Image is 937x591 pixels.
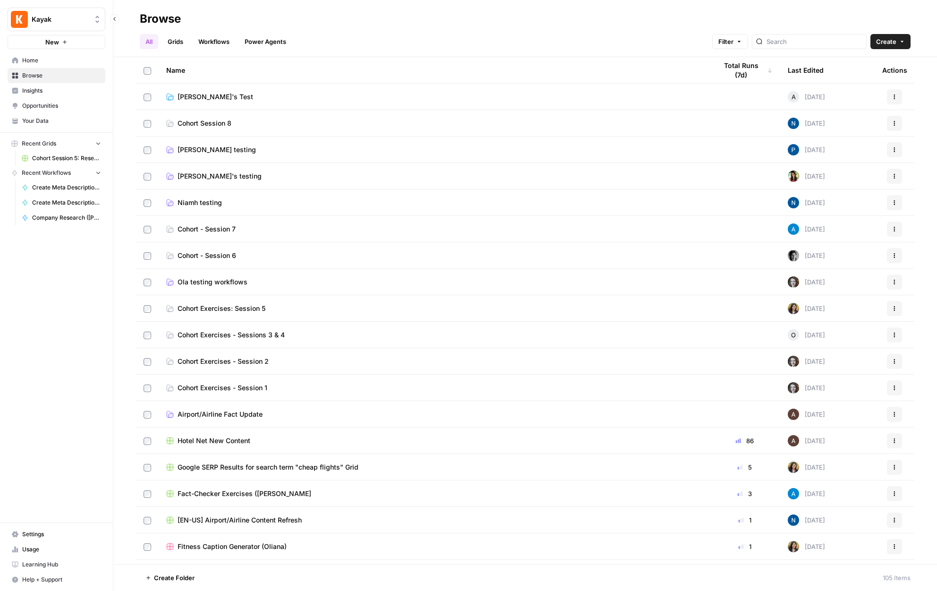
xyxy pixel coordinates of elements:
[8,113,105,128] a: Your Data
[788,303,825,314] div: [DATE]
[166,277,702,287] a: Ola testing workflows
[166,145,702,154] a: [PERSON_NAME] testing
[717,57,773,83] div: Total Runs (7d)
[717,489,773,498] div: 3
[22,139,56,148] span: Recent Grids
[22,545,101,554] span: Usage
[788,250,825,261] div: [DATE]
[8,572,105,587] button: Help + Support
[166,171,702,181] a: [PERSON_NAME]'s testing
[166,489,702,498] a: Fact-Checker Exercises ([PERSON_NAME]
[788,488,799,499] img: o3cqybgnmipr355j8nz4zpq1mc6x
[8,83,105,98] a: Insights
[788,541,799,552] img: re7xpd5lpd6r3te7ued3p9atxw8h
[8,166,105,180] button: Recent Workflows
[717,542,773,551] div: 1
[788,382,825,394] div: [DATE]
[166,410,702,419] a: Airport/Airline Fact Update
[788,144,825,155] div: [DATE]
[45,37,59,47] span: New
[8,557,105,572] a: Learning Hub
[17,151,105,166] a: Cohort Session 5: Research (Anhelina)
[22,71,101,80] span: Browse
[788,435,799,446] img: wtbmvrjo3qvncyiyitl6zoukl9gz
[166,515,702,525] a: [EN-US] Airport/Airline Content Refresh
[791,330,796,340] span: O
[717,463,773,472] div: 5
[788,118,825,129] div: [DATE]
[17,210,105,225] a: Company Research ([PERSON_NAME])
[8,542,105,557] a: Usage
[178,436,250,445] span: Hotel Net New Content
[32,214,101,222] span: Company Research ([PERSON_NAME])
[788,329,825,341] div: [DATE]
[788,118,799,129] img: n7pe0zs00y391qjouxmgrq5783et
[193,34,235,49] a: Workflows
[178,171,262,181] span: [PERSON_NAME]'s testing
[22,530,101,539] span: Settings
[178,119,231,128] span: Cohort Session 8
[717,436,773,445] div: 86
[166,463,702,472] a: Google SERP Results for search term "cheap flights" Grid
[32,154,101,163] span: Cohort Session 5: Research (Anhelina)
[178,145,256,154] span: [PERSON_NAME] testing
[717,515,773,525] div: 1
[166,251,702,260] a: Cohort - Session 6
[712,34,748,49] button: Filter
[788,409,825,420] div: [DATE]
[140,570,200,585] button: Create Folder
[178,304,265,313] span: Cohort Exercises: Session 5
[8,98,105,113] a: Opportunities
[792,92,796,102] span: A
[140,34,158,49] a: All
[8,137,105,151] button: Recent Grids
[788,276,825,288] div: [DATE]
[22,56,101,65] span: Home
[788,171,799,182] img: e4v89f89x2fg3vu1gtqy01mqi6az
[788,197,799,208] img: n7pe0zs00y391qjouxmgrq5783et
[788,541,825,552] div: [DATE]
[788,144,799,155] img: pl7e58t6qlk7gfgh2zr3oyga3gis
[22,86,101,95] span: Insights
[22,102,101,110] span: Opportunities
[788,382,799,394] img: rz7p8tmnmqi1pt4pno23fskyt2v8
[22,575,101,584] span: Help + Support
[178,330,285,340] span: Cohort Exercises - Sessions 3 & 4
[11,11,28,28] img: Kayak Logo
[876,37,896,46] span: Create
[140,11,181,26] div: Browse
[178,92,253,102] span: [PERSON_NAME]'s Test
[178,463,358,472] span: Google SERP Results for search term "cheap flights" Grid
[178,224,236,234] span: Cohort - Session 7
[166,357,702,366] a: Cohort Exercises - Session 2
[178,198,222,207] span: Niamh testing
[32,183,101,192] span: Create Meta Description (Xinxin-playaround)
[788,462,799,473] img: re7xpd5lpd6r3te7ued3p9atxw8h
[8,8,105,31] button: Workspace: Kayak
[788,514,799,526] img: n7pe0zs00y391qjouxmgrq5783et
[767,37,862,46] input: Search
[166,224,702,234] a: Cohort - Session 7
[788,91,825,103] div: [DATE]
[166,119,702,128] a: Cohort Session 8
[22,117,101,125] span: Your Data
[154,573,195,582] span: Create Folder
[178,357,269,366] span: Cohort Exercises - Session 2
[788,514,825,526] div: [DATE]
[32,198,101,207] span: Create Meta Description ([PERSON_NAME])
[8,35,105,49] button: New
[178,277,247,287] span: Ola testing workflows
[788,57,824,83] div: Last Edited
[22,169,71,177] span: Recent Workflows
[166,92,702,102] a: [PERSON_NAME]'s Test
[883,573,911,582] div: 105 Items
[22,560,101,569] span: Learning Hub
[166,383,702,393] a: Cohort Exercises - Session 1
[788,197,825,208] div: [DATE]
[166,436,702,445] a: Hotel Net New Content
[788,488,825,499] div: [DATE]
[32,15,89,24] span: Kayak
[8,53,105,68] a: Home
[166,542,702,551] a: Fitness Caption Generator (Oliana)
[166,57,702,83] div: Name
